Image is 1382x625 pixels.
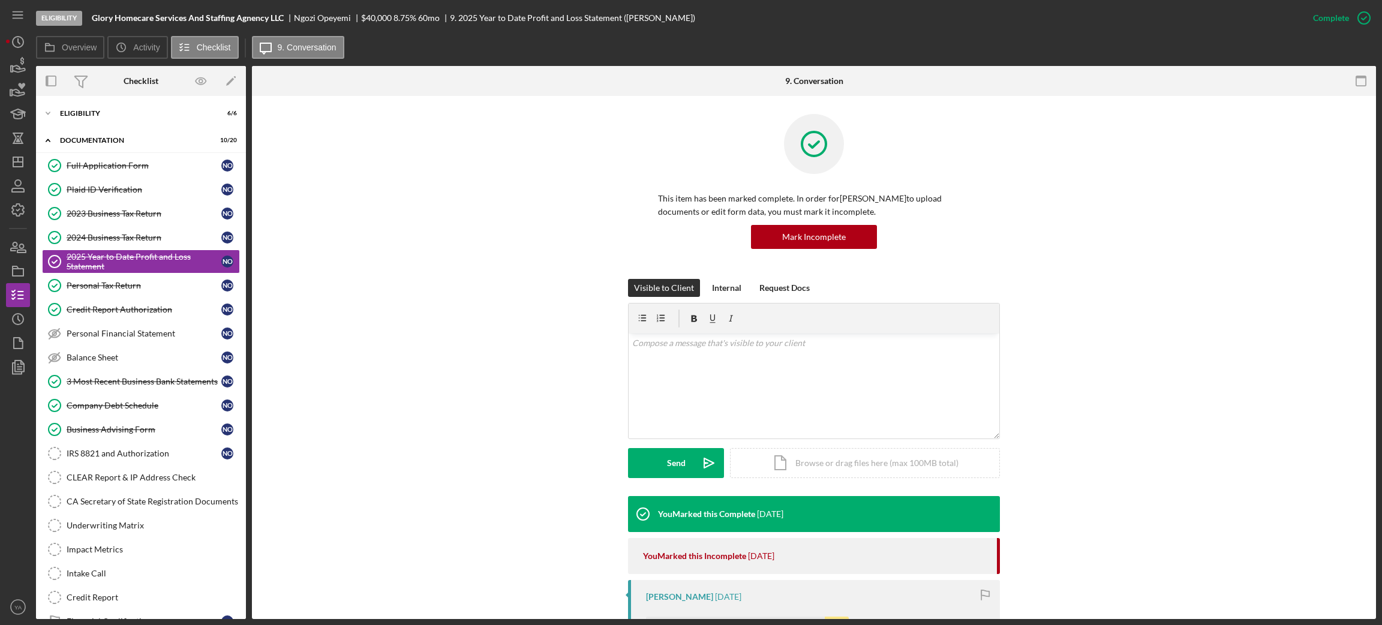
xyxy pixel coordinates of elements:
button: Checklist [171,36,239,59]
div: N O [221,280,233,292]
a: CA Secretary of State Registration Documents [42,489,240,513]
button: Mark Incomplete [751,225,877,249]
button: 9. Conversation [252,36,344,59]
time: 2025-09-27 00:15 [748,551,774,561]
div: N O [221,375,233,387]
div: Impact Metrics [67,545,239,554]
div: Visible to Client [634,279,694,297]
div: Full Application Form [67,161,221,170]
button: Request Docs [753,279,816,297]
div: 2025 Year to Date Profit and Loss Statement [67,252,221,271]
span: $40,000 [361,13,392,23]
div: N O [221,351,233,363]
button: Send [628,448,724,478]
time: 2025-09-27 00:15 [757,509,783,519]
div: N O [221,184,233,196]
div: 60 mo [418,13,440,23]
div: Eligibility [36,11,82,26]
div: 2024 Business Tax Return [67,233,221,242]
div: Checklist [124,76,158,86]
button: Activity [107,36,167,59]
a: 3 Most Recent Business Bank StatementsNO [42,369,240,393]
div: N O [221,208,233,220]
div: N O [221,327,233,339]
div: Underwriting Matrix [67,521,239,530]
div: Plaid ID Verification [67,185,221,194]
div: Credit Report [67,593,239,602]
div: N O [221,447,233,459]
a: Personal Financial StatementNO [42,321,240,345]
a: Underwriting Matrix [42,513,240,537]
b: Glory Homecare Services And Staffing Agnency LLC [92,13,284,23]
div: Ngozi Opeyemi [294,13,361,23]
div: 10 / 20 [215,137,237,144]
a: Personal Tax ReturnNO [42,274,240,298]
a: Credit Report AuthorizationNO [42,298,240,321]
div: Send [667,448,686,478]
div: Company Debt Schedule [67,401,221,410]
label: 9. Conversation [278,43,337,52]
div: You Marked this Incomplete [643,551,746,561]
a: 2024 Business Tax ReturnNO [42,226,240,250]
a: Impact Metrics [42,537,240,561]
a: Balance SheetNO [42,345,240,369]
p: This item has been marked complete. In order for [PERSON_NAME] to upload documents or edit form d... [658,192,970,219]
a: 2025 Year to Date Profit and Loss StatementNO [42,250,240,274]
label: Checklist [197,43,231,52]
div: Complete [1313,6,1349,30]
div: 3 Most Recent Business Bank Statements [67,377,221,386]
div: Personal Financial Statement [67,329,221,338]
div: Credit Report Authorization [67,305,221,314]
div: Intake Call [67,569,239,578]
div: N O [221,399,233,411]
a: Business Advising FormNO [42,417,240,441]
div: [PERSON_NAME] [646,592,713,602]
div: N O [221,304,233,315]
a: IRS 8821 and AuthorizationNO [42,441,240,465]
div: IRS 8821 and Authorization [67,449,221,458]
div: Eligibility [60,110,207,117]
div: Documentation [60,137,207,144]
div: Business Advising Form [67,425,221,434]
div: N O [221,423,233,435]
div: 8.75 % [393,13,416,23]
div: 6 / 6 [215,110,237,117]
button: Overview [36,36,104,59]
a: Full Application FormNO [42,154,240,178]
label: Overview [62,43,97,52]
div: CA Secretary of State Registration Documents [67,497,239,506]
time: 2025-09-27 00:13 [715,592,741,602]
a: Company Debt ScheduleNO [42,393,240,417]
div: N O [221,160,233,172]
a: Intake Call [42,561,240,585]
div: Personal Tax Return [67,281,221,290]
button: YA [6,595,30,619]
div: Internal [712,279,741,297]
a: Credit Report [42,585,240,609]
button: Internal [706,279,747,297]
a: Plaid ID VerificationNO [42,178,240,202]
button: Complete [1301,6,1376,30]
div: Request Docs [759,279,810,297]
a: CLEAR Report & IP Address Check [42,465,240,489]
label: Activity [133,43,160,52]
div: You Marked this Complete [658,509,755,519]
div: 9. 2025 Year to Date Profit and Loss Statement ([PERSON_NAME]) [450,13,695,23]
div: 9. Conversation [785,76,843,86]
div: N O [221,256,233,268]
div: CLEAR Report & IP Address Check [67,473,239,482]
button: Visible to Client [628,279,700,297]
div: Mark Incomplete [782,225,846,249]
iframe: Intercom live chat [1341,572,1370,601]
div: Balance Sheet [67,353,221,362]
text: YA [14,604,22,611]
div: 2023 Business Tax Return [67,209,221,218]
a: 2023 Business Tax ReturnNO [42,202,240,226]
div: N O [221,232,233,244]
